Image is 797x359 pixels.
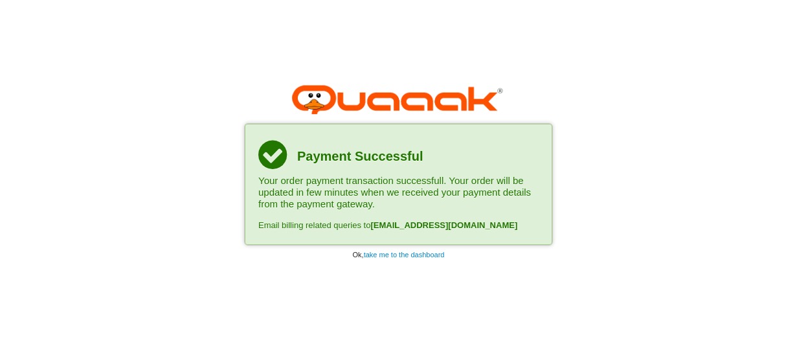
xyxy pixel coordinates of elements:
[297,150,423,162] span: Payment Successful
[258,172,539,210] div: Your order payment transaction successfull. Your order will be updated in few minutes when we rec...
[353,251,445,259] span: Ok,
[364,251,445,259] a: take me to the dashboard
[370,220,517,230] b: [EMAIL_ADDRESS][DOMAIN_NAME]
[258,220,539,231] div: Email billing related queries to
